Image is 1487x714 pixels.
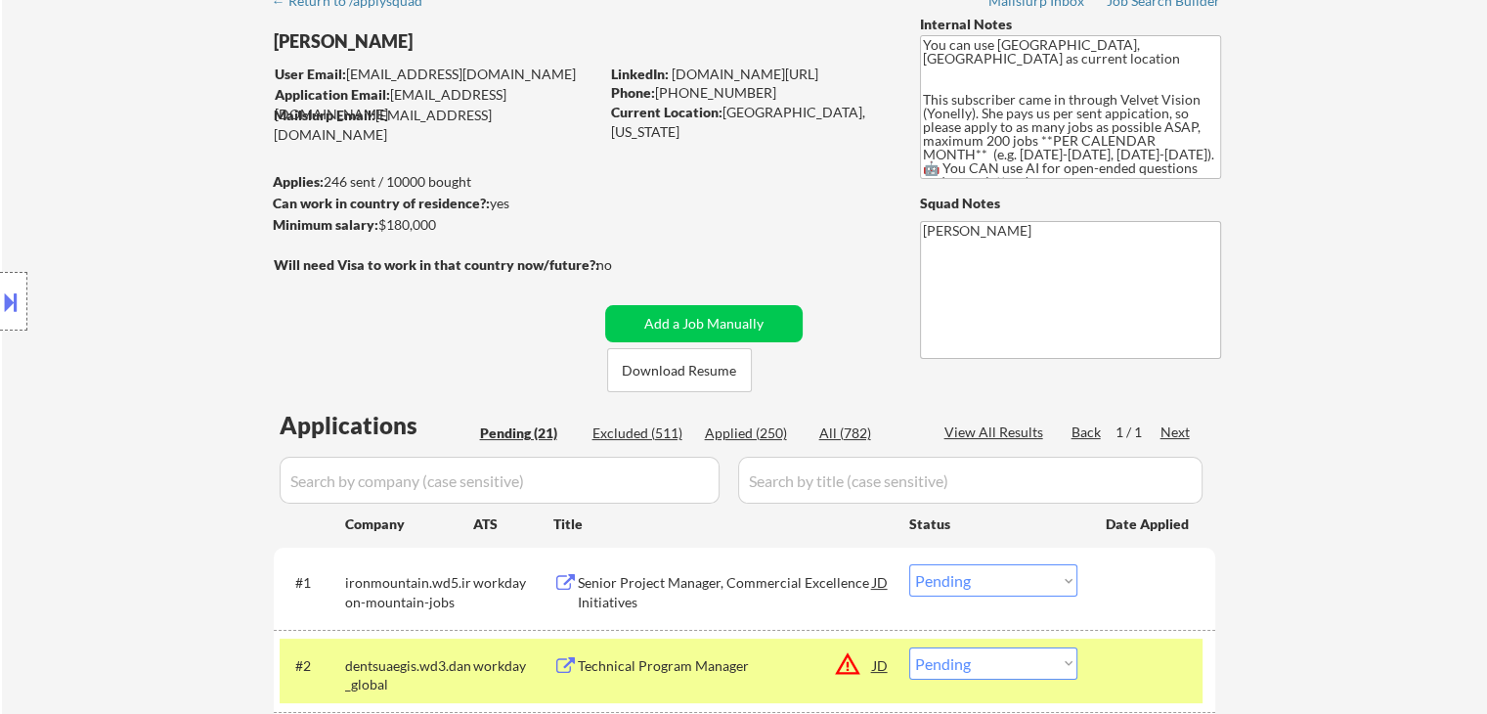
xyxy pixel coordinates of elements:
[819,424,917,443] div: All (782)
[834,650,861,678] button: warning_amber
[273,195,490,211] strong: Can work in country of residence?:
[1115,423,1160,442] div: 1 / 1
[672,66,818,82] a: [DOMAIN_NAME][URL]
[944,423,1049,442] div: View All Results
[273,194,592,213] div: yes
[578,656,873,676] div: Technical Program Manager
[611,84,655,101] strong: Phone:
[871,647,891,683] div: JD
[553,514,891,534] div: Title
[596,255,652,275] div: no
[273,172,598,192] div: 246 sent / 10000 bought
[274,256,599,273] strong: Will need Visa to work in that country now/future?:
[274,107,375,123] strong: Mailslurp Email:
[274,29,676,54] div: [PERSON_NAME]
[871,564,891,600] div: JD
[295,656,329,676] div: #2
[605,305,803,342] button: Add a Job Manually
[578,573,873,611] div: Senior Project Manager, Commercial Excellence Initiatives
[611,103,888,141] div: [GEOGRAPHIC_DATA], [US_STATE]
[473,514,553,534] div: ATS
[473,656,553,676] div: workday
[275,65,598,84] div: [EMAIL_ADDRESS][DOMAIN_NAME]
[611,104,722,120] strong: Current Location:
[275,66,346,82] strong: User Email:
[1072,423,1103,442] div: Back
[345,656,473,694] div: dentsuaegis.wd3.dan_global
[920,194,1221,213] div: Squad Notes
[274,106,598,144] div: [EMAIL_ADDRESS][DOMAIN_NAME]
[295,573,329,593] div: #1
[611,66,669,82] strong: LinkedIn:
[473,573,553,593] div: workday
[607,348,752,392] button: Download Resume
[705,424,803,443] div: Applied (250)
[738,457,1203,504] input: Search by title (case sensitive)
[280,457,720,504] input: Search by company (case sensitive)
[345,573,473,611] div: ironmountain.wd5.iron-mountain-jobs
[592,424,690,443] div: Excluded (511)
[480,424,578,443] div: Pending (21)
[280,414,473,437] div: Applications
[273,215,598,235] div: $180,000
[920,15,1221,34] div: Internal Notes
[275,85,598,123] div: [EMAIL_ADDRESS][DOMAIN_NAME]
[909,506,1077,541] div: Status
[345,514,473,534] div: Company
[275,86,390,103] strong: Application Email:
[611,83,888,103] div: [PHONE_NUMBER]
[1160,423,1192,442] div: Next
[1106,514,1192,534] div: Date Applied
